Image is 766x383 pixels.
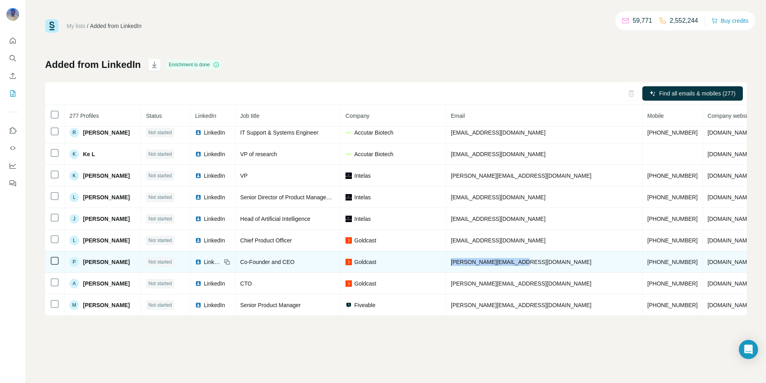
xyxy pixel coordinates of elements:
a: My lists [67,23,85,29]
span: Senior Product Manager [240,302,301,308]
div: L [69,236,79,245]
span: Company website [708,113,752,119]
span: [PERSON_NAME][EMAIL_ADDRESS][DOMAIN_NAME] [451,280,591,287]
img: LinkedIn logo [195,216,201,222]
span: Email [451,113,465,119]
div: J [69,214,79,224]
img: company-logo [345,216,352,222]
span: [DOMAIN_NAME] [708,216,752,222]
span: VP [240,173,248,179]
h1: Added from LinkedIn [45,58,141,71]
img: company-logo [345,302,352,308]
span: [DOMAIN_NAME] [708,173,752,179]
span: [PHONE_NUMBER] [648,173,698,179]
button: Use Surfe on LinkedIn [6,123,19,138]
span: Accutar Biotech [354,129,393,137]
span: Not started [148,215,172,222]
img: Surfe Logo [45,19,59,33]
span: Goldcast [354,258,376,266]
span: Ke L [83,150,95,158]
img: company-logo [345,129,352,136]
span: Intelas [354,193,371,201]
span: Not started [148,172,172,179]
span: [PERSON_NAME] [83,172,130,180]
span: [PHONE_NUMBER] [648,302,698,308]
span: [EMAIL_ADDRESS][DOMAIN_NAME] [451,237,545,244]
div: P [69,257,79,267]
span: [EMAIL_ADDRESS][DOMAIN_NAME] [451,216,545,222]
div: R [69,128,79,137]
span: Not started [148,151,172,158]
span: Status [146,113,162,119]
button: Find all emails & mobiles (277) [642,86,743,101]
span: [PHONE_NUMBER] [648,280,698,287]
span: Not started [148,258,172,266]
span: [DOMAIN_NAME] [708,151,752,157]
span: [PHONE_NUMBER] [648,216,698,222]
img: LinkedIn logo [195,237,201,244]
img: LinkedIn logo [195,302,201,308]
span: Not started [148,302,172,309]
span: [PHONE_NUMBER] [648,259,698,265]
span: LinkedIn [204,301,225,309]
img: company-logo [345,259,352,265]
span: LinkedIn [204,150,225,158]
span: Not started [148,194,172,201]
span: [DOMAIN_NAME] [708,259,752,265]
span: VP of research [240,151,277,157]
img: Avatar [6,8,19,21]
div: K [69,171,79,181]
button: Buy credits [711,15,748,26]
span: [PERSON_NAME] [83,301,130,309]
span: [EMAIL_ADDRESS][DOMAIN_NAME] [451,129,545,136]
span: LinkedIn [204,172,225,180]
button: My lists [6,86,19,101]
span: Not started [148,280,172,287]
span: [PERSON_NAME][EMAIL_ADDRESS][DOMAIN_NAME] [451,259,591,265]
button: Quick start [6,34,19,48]
span: Head of Artificial Intelligence [240,216,310,222]
span: [PERSON_NAME] [83,280,130,288]
span: LinkedIn [204,280,225,288]
img: company-logo [345,194,352,200]
span: Not started [148,237,172,244]
span: Senior Director of Product Management [240,194,339,200]
p: 2,552,244 [670,16,698,26]
span: LinkedIn [204,258,221,266]
span: [PERSON_NAME][EMAIL_ADDRESS][DOMAIN_NAME] [451,302,591,308]
button: Dashboard [6,159,19,173]
div: L [69,192,79,202]
span: CTO [240,280,252,287]
span: Fiveable [354,301,375,309]
span: Mobile [648,113,664,119]
span: [PHONE_NUMBER] [648,194,698,200]
img: LinkedIn logo [195,129,201,136]
span: Co-Founder and CEO [240,259,294,265]
span: Job title [240,113,259,119]
p: 59,771 [633,16,652,26]
span: [PERSON_NAME] [83,129,130,137]
span: Intelas [354,215,371,223]
span: Company [345,113,369,119]
span: Accutar Biotech [354,150,393,158]
span: [DOMAIN_NAME] [708,237,752,244]
li: / [87,22,89,30]
img: company-logo [345,173,352,179]
span: [PHONE_NUMBER] [648,237,698,244]
img: LinkedIn logo [195,259,201,265]
span: [DOMAIN_NAME] [708,280,752,287]
span: [DOMAIN_NAME] [708,129,752,136]
div: Open Intercom Messenger [739,340,758,359]
span: IT Support & Systems Engineer [240,129,318,136]
button: Search [6,51,19,65]
img: LinkedIn logo [195,173,201,179]
span: LinkedIn [195,113,216,119]
div: M [69,300,79,310]
span: [PERSON_NAME] [83,215,130,223]
span: LinkedIn [204,236,225,244]
button: Feedback [6,176,19,191]
span: Find all emails & mobiles (277) [659,89,735,97]
span: [EMAIL_ADDRESS][DOMAIN_NAME] [451,151,545,157]
span: [DOMAIN_NAME] [708,194,752,200]
span: LinkedIn [204,215,225,223]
